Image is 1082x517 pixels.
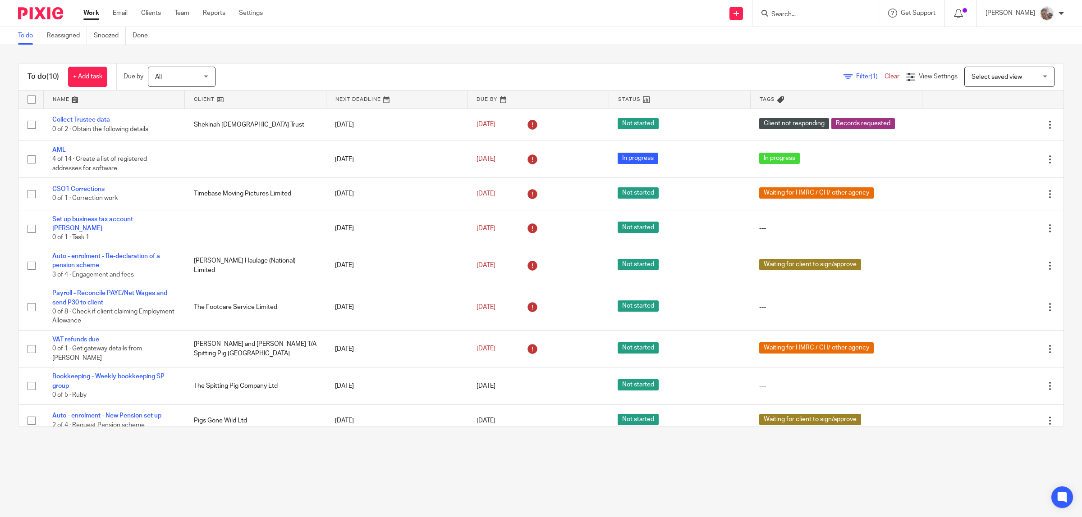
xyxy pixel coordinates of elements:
[759,303,913,312] div: ---
[326,178,468,210] td: [DATE]
[52,195,118,202] span: 0 of 1 · Correction work
[52,117,110,123] a: Collect Trustee data
[919,73,958,80] span: View Settings
[759,342,874,354] span: Waiting for HMRC / CH/ other agency
[477,304,495,310] span: [DATE]
[831,118,895,129] span: Records requested
[759,118,829,129] span: Client not responding
[52,272,134,278] span: 3 of 4 · Engagement and fees
[68,67,107,87] a: + Add task
[52,290,167,305] a: Payroll - Reconcile PAYE/Net Wages and send P30 to client
[46,73,59,80] span: (10)
[185,367,326,404] td: The Spitting Pig Company Ltd
[477,190,495,197] span: [DATE]
[477,156,495,162] span: [DATE]
[618,118,659,129] span: Not started
[141,9,161,18] a: Clients
[94,27,126,45] a: Snoozed
[133,27,155,45] a: Done
[618,153,658,164] span: In progress
[52,373,165,389] a: Bookkeeping - Weekly bookkeeping SP group
[124,72,143,81] p: Due by
[871,73,878,80] span: (1)
[618,222,659,233] span: Not started
[52,147,66,153] a: AML
[52,413,161,419] a: Auto - enrolment - New Pension set up
[618,259,659,270] span: Not started
[203,9,225,18] a: Reports
[986,9,1035,18] p: [PERSON_NAME]
[185,404,326,436] td: Pigs Gone Wild Ltd
[83,9,99,18] a: Work
[52,253,160,268] a: Auto - enrolment - Re-declaration of a pension scheme
[185,109,326,141] td: Shekinah [DEMOGRAPHIC_DATA] Trust
[326,109,468,141] td: [DATE]
[477,262,495,268] span: [DATE]
[52,156,147,172] span: 4 of 14 · Create a list of registered addresses for software
[759,224,913,233] div: ---
[759,259,861,270] span: Waiting for client to sign/approve
[18,7,63,19] img: Pixie
[52,216,133,231] a: Set up business tax account [PERSON_NAME]
[326,247,468,284] td: [DATE]
[326,367,468,404] td: [DATE]
[239,9,263,18] a: Settings
[185,284,326,331] td: The Footcare Service Limited
[885,73,899,80] a: Clear
[185,331,326,367] td: [PERSON_NAME] and [PERSON_NAME] T/A Spitting Pig [GEOGRAPHIC_DATA]
[477,225,495,231] span: [DATE]
[155,74,162,80] span: All
[326,210,468,247] td: [DATE]
[477,417,495,424] span: [DATE]
[618,342,659,354] span: Not started
[113,9,128,18] a: Email
[770,11,852,19] input: Search
[759,153,800,164] span: In progress
[174,9,189,18] a: Team
[52,392,87,398] span: 0 of 5 · Ruby
[759,381,913,390] div: ---
[52,336,99,343] a: VAT refunds due
[52,186,105,192] a: CSO1 Corrections
[18,27,40,45] a: To do
[52,308,174,324] span: 0 of 8 · Check if client claiming Employment Allowance
[618,187,659,199] span: Not started
[477,346,495,352] span: [DATE]
[759,187,874,199] span: Waiting for HMRC / CH/ other agency
[477,122,495,128] span: [DATE]
[760,97,775,102] span: Tags
[28,72,59,82] h1: To do
[618,300,659,312] span: Not started
[618,379,659,390] span: Not started
[326,404,468,436] td: [DATE]
[47,27,87,45] a: Reassigned
[326,141,468,177] td: [DATE]
[1040,6,1054,21] img: me.jpg
[972,74,1022,80] span: Select saved view
[185,178,326,210] td: Timebase Moving Pictures Limited
[185,247,326,284] td: [PERSON_NAME] Haulage (National) Limited
[326,331,468,367] td: [DATE]
[52,235,89,241] span: 0 of 1 · Task 1
[52,422,145,428] span: 2 of 4 · Request Pension scheme
[618,414,659,425] span: Not started
[856,73,885,80] span: Filter
[901,10,935,16] span: Get Support
[52,346,142,362] span: 0 of 1 · Get gateway details from [PERSON_NAME]
[477,383,495,389] span: [DATE]
[52,126,148,132] span: 0 of 2 · Obtain the following details
[326,284,468,331] td: [DATE]
[759,414,861,425] span: Waiting for client to sign/approve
